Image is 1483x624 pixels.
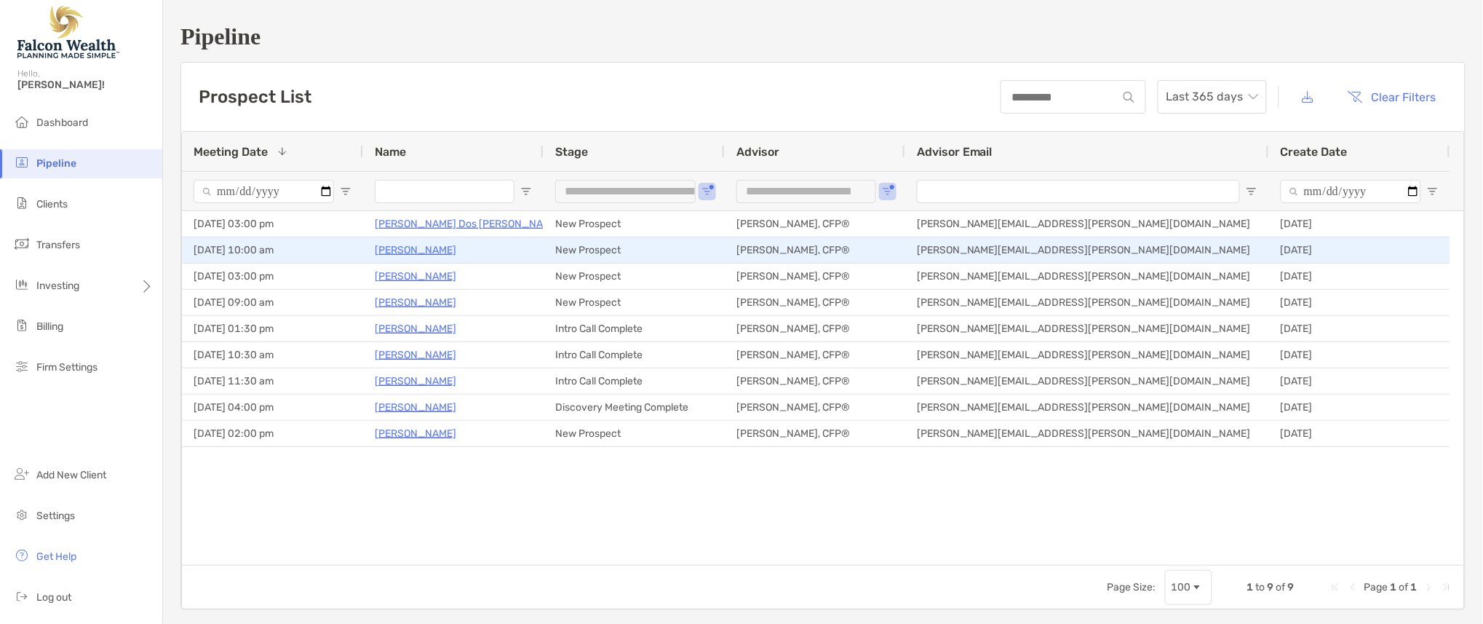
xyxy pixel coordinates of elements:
[544,290,725,315] div: New Prospect
[1108,581,1156,593] div: Page Size:
[199,87,311,107] h3: Prospect List
[340,186,351,197] button: Open Filter Menu
[725,395,905,420] div: [PERSON_NAME], CFP®
[182,368,363,394] div: [DATE] 11:30 am
[13,588,31,605] img: logout icon
[36,157,76,170] span: Pipeline
[1399,581,1409,593] span: of
[13,154,31,171] img: pipeline icon
[1269,237,1450,263] div: [DATE]
[375,424,456,443] a: [PERSON_NAME]
[905,395,1269,420] div: [PERSON_NAME][EMAIL_ADDRESS][PERSON_NAME][DOMAIN_NAME]
[36,239,80,251] span: Transfers
[725,421,905,446] div: [PERSON_NAME], CFP®
[13,506,31,524] img: settings icon
[736,145,779,159] span: Advisor
[13,317,31,334] img: billing icon
[1124,92,1134,103] img: input icon
[375,372,456,390] a: [PERSON_NAME]
[725,211,905,237] div: [PERSON_NAME], CFP®
[544,421,725,446] div: New Prospect
[1441,582,1452,593] div: Last Page
[725,368,905,394] div: [PERSON_NAME], CFP®
[905,421,1269,446] div: [PERSON_NAME][EMAIL_ADDRESS][PERSON_NAME][DOMAIN_NAME]
[182,395,363,420] div: [DATE] 04:00 pm
[36,116,88,129] span: Dashboard
[917,145,993,159] span: Advisor Email
[544,395,725,420] div: Discovery Meeting Complete
[375,398,456,416] a: [PERSON_NAME]
[36,591,71,604] span: Log out
[36,320,63,333] span: Billing
[905,316,1269,341] div: [PERSON_NAME][EMAIL_ADDRESS][PERSON_NAME][DOMAIN_NAME]
[1247,581,1254,593] span: 1
[36,198,68,210] span: Clients
[36,280,79,292] span: Investing
[905,237,1269,263] div: [PERSON_NAME][EMAIL_ADDRESS][PERSON_NAME][DOMAIN_NAME]
[194,180,334,203] input: Meeting Date Filter Input
[544,237,725,263] div: New Prospect
[1269,264,1450,289] div: [DATE]
[182,237,363,263] div: [DATE] 10:00 am
[375,180,514,203] input: Name Filter Input
[1268,581,1274,593] span: 9
[1172,581,1191,593] div: 100
[17,79,154,91] span: [PERSON_NAME]!
[182,342,363,368] div: [DATE] 10:30 am
[1269,316,1450,341] div: [DATE]
[182,421,363,446] div: [DATE] 02:00 pm
[725,342,905,368] div: [PERSON_NAME], CFP®
[725,237,905,263] div: [PERSON_NAME], CFP®
[180,23,1466,50] h1: Pipeline
[182,316,363,341] div: [DATE] 01:30 pm
[701,186,713,197] button: Open Filter Menu
[1269,342,1450,368] div: [DATE]
[375,241,456,259] a: [PERSON_NAME]
[1329,582,1341,593] div: First Page
[13,194,31,212] img: clients icon
[375,267,456,285] a: [PERSON_NAME]
[36,510,75,522] span: Settings
[1269,421,1450,446] div: [DATE]
[905,264,1269,289] div: [PERSON_NAME][EMAIL_ADDRESS][PERSON_NAME][DOMAIN_NAME]
[17,6,119,58] img: Falcon Wealth Planning Logo
[1347,582,1359,593] div: Previous Page
[13,358,31,375] img: firm-settings icon
[1423,582,1435,593] div: Next Page
[1256,581,1265,593] span: to
[13,547,31,564] img: get-help icon
[1281,180,1421,203] input: Create Date Filter Input
[182,290,363,315] div: [DATE] 09:00 am
[375,145,406,159] span: Name
[544,342,725,368] div: Intro Call Complete
[905,290,1269,315] div: [PERSON_NAME][EMAIL_ADDRESS][PERSON_NAME][DOMAIN_NAME]
[1269,211,1450,237] div: [DATE]
[1269,368,1450,394] div: [DATE]
[182,211,363,237] div: [DATE] 03:00 pm
[1337,81,1447,113] button: Clear Filters
[36,550,76,563] span: Get Help
[1276,581,1286,593] span: of
[1391,581,1397,593] span: 1
[182,264,363,289] div: [DATE] 03:00 pm
[905,211,1269,237] div: [PERSON_NAME][EMAIL_ADDRESS][PERSON_NAME][DOMAIN_NAME]
[13,465,31,483] img: add_new_client icon
[13,235,31,253] img: transfers icon
[1281,145,1348,159] span: Create Date
[1288,581,1295,593] span: 9
[375,215,560,233] a: [PERSON_NAME] Dos [PERSON_NAME]
[725,290,905,315] div: [PERSON_NAME], CFP®
[375,320,456,338] p: [PERSON_NAME]
[1269,395,1450,420] div: [DATE]
[544,264,725,289] div: New Prospect
[917,180,1240,203] input: Advisor Email Filter Input
[13,113,31,130] img: dashboard icon
[1246,186,1257,197] button: Open Filter Menu
[36,469,106,481] span: Add New Client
